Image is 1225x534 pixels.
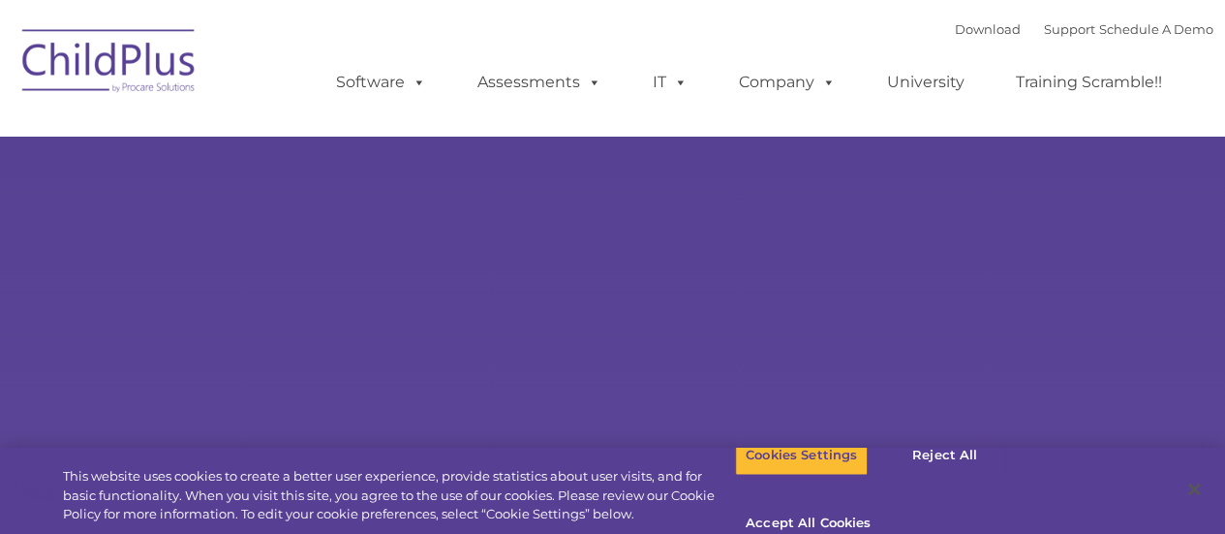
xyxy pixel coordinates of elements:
[317,63,445,102] a: Software
[735,435,868,476] button: Cookies Settings
[884,435,1005,476] button: Reject All
[868,63,984,102] a: University
[633,63,707,102] a: IT
[1099,21,1213,37] a: Schedule A Demo
[955,21,1021,37] a: Download
[1173,468,1215,511] button: Close
[458,63,621,102] a: Assessments
[996,63,1181,102] a: Training Scramble!!
[720,63,855,102] a: Company
[1044,21,1095,37] a: Support
[63,467,735,524] div: This website uses cookies to create a better user experience, provide statistics about user visit...
[955,21,1213,37] font: |
[13,16,206,112] img: ChildPlus by Procare Solutions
